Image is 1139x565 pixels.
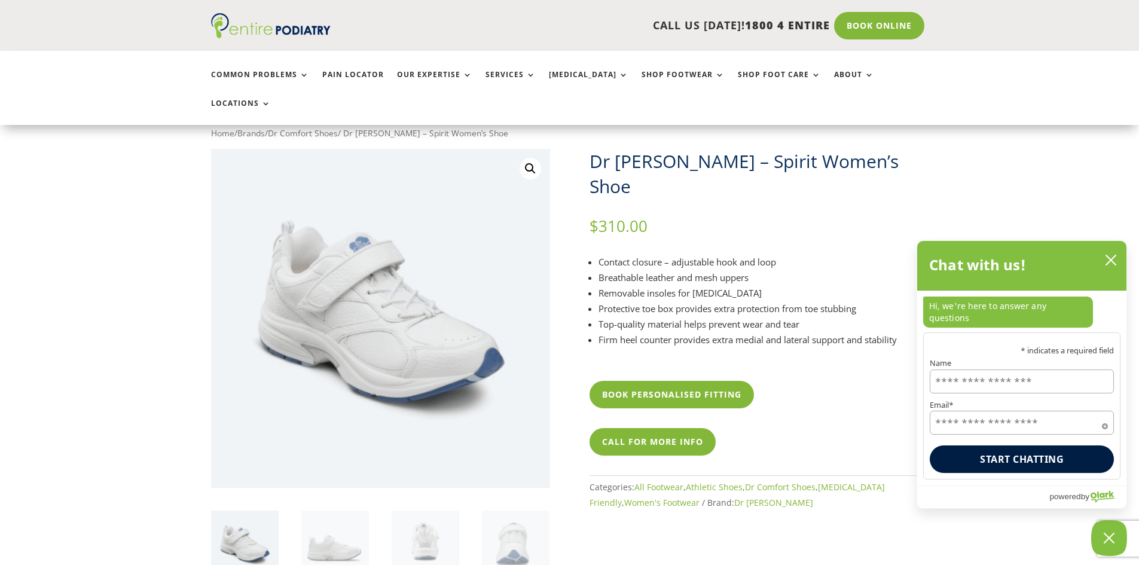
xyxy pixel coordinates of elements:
a: Dr Comfort Shoes [745,481,816,493]
a: Common Problems [211,71,309,96]
p: * indicates a required field [930,347,1114,355]
a: Brands [237,127,265,139]
a: About [834,71,874,96]
a: Services [485,71,536,96]
span: Categories: , , , , [590,481,885,508]
span: 1800 4 ENTIRE [745,18,830,32]
h1: Dr [PERSON_NAME] – Spirit Women’s Shoe [590,149,929,199]
a: Dr Comfort Shoes [268,127,338,139]
span: powered [1049,489,1080,504]
div: olark chatbox [917,240,1127,509]
button: Close Chatbox [1091,520,1127,556]
li: Breathable leather and mesh uppers [598,270,929,285]
img: logo (1) [211,13,331,38]
bdi: 310.00 [590,215,648,237]
a: Dr [PERSON_NAME] [734,497,813,508]
a: Powered by Olark [1049,486,1126,508]
p: Hi, we're here to answer any questions [923,297,1093,328]
a: Shop Footwear [642,71,725,96]
a: Pain Locator [322,71,384,96]
a: Shop Foot Care [738,71,821,96]
li: Removable insoles for [MEDICAL_DATA] [598,285,929,301]
a: Book Online [834,12,924,39]
a: Locations [211,99,271,125]
span: by [1081,489,1089,504]
a: Entire Podiatry [211,29,331,41]
div: chat [917,291,1126,332]
a: All Footwear [634,481,683,493]
a: Women's Footwear [624,497,700,508]
a: Home [211,127,234,139]
li: Protective toe box provides extra protection from toe stubbing [598,301,929,316]
a: Book Personalised Fitting [590,381,754,408]
span: Required field [1102,421,1108,427]
li: Firm heel counter provides extra medial and lateral support and stability [598,332,929,347]
a: Athletic Shoes [686,481,743,493]
label: Email* [930,401,1114,409]
label: Name [930,359,1114,367]
a: Call For More Info [590,428,716,456]
nav: Breadcrumb [211,126,929,141]
a: View full-screen image gallery [520,158,541,179]
span: Brand: [707,497,813,508]
a: [MEDICAL_DATA] Friendly [590,481,885,508]
button: Start chatting [930,445,1114,473]
p: CALL US [DATE]! [377,18,830,33]
a: Our Expertise [397,71,472,96]
li: Top-quality material helps prevent wear and tear [598,316,929,332]
input: Email [930,411,1114,435]
a: [MEDICAL_DATA] [549,71,628,96]
button: close chatbox [1101,251,1120,269]
li: Contact closure – adjustable hook and loop [598,254,929,270]
h2: Chat with us! [929,253,1027,277]
input: Name [930,369,1114,393]
span: $ [590,215,598,237]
